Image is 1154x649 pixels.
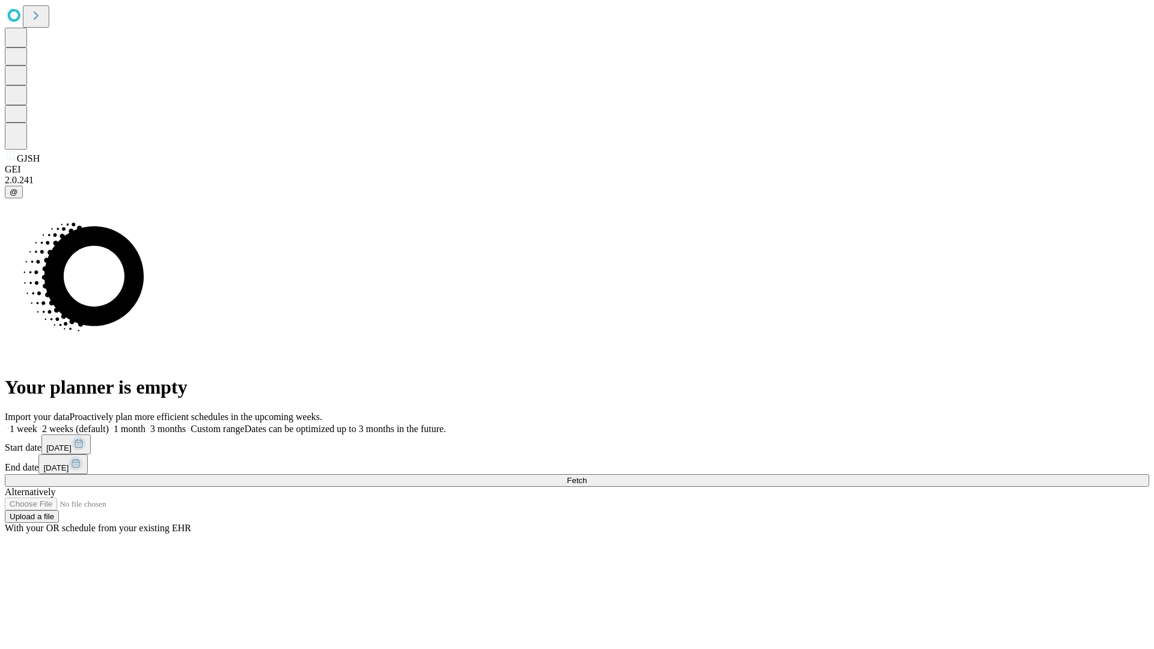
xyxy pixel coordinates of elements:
span: GJSH [17,153,40,163]
button: Upload a file [5,510,59,523]
span: [DATE] [46,443,72,452]
span: Alternatively [5,487,55,497]
div: GEI [5,164,1149,175]
span: 3 months [150,424,186,434]
button: [DATE] [41,434,91,454]
span: Fetch [567,476,587,485]
span: 1 week [10,424,37,434]
div: End date [5,454,1149,474]
span: Proactively plan more efficient schedules in the upcoming weeks. [70,412,322,422]
div: 2.0.241 [5,175,1149,186]
span: [DATE] [43,463,69,472]
button: Fetch [5,474,1149,487]
span: @ [10,187,18,197]
span: With your OR schedule from your existing EHR [5,523,191,533]
span: Custom range [191,424,244,434]
span: 1 month [114,424,145,434]
button: @ [5,186,23,198]
button: [DATE] [38,454,88,474]
div: Start date [5,434,1149,454]
span: 2 weeks (default) [42,424,109,434]
h1: Your planner is empty [5,376,1149,398]
span: Dates can be optimized up to 3 months in the future. [245,424,446,434]
span: Import your data [5,412,70,422]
